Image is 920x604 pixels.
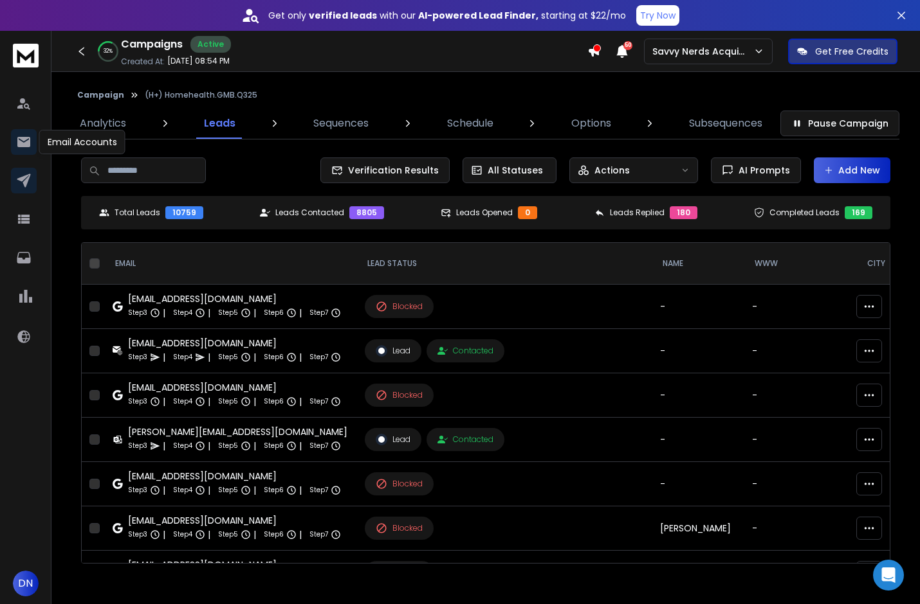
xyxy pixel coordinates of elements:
[376,478,423,490] div: Blocked
[204,116,235,131] p: Leads
[190,36,231,53] div: Active
[275,208,344,218] p: Leads Contacted
[163,528,165,541] p: |
[253,440,256,452] p: |
[253,306,256,319] p: |
[733,164,790,177] span: AI Prompts
[299,484,302,497] p: |
[218,528,238,541] p: Step 5
[128,425,347,438] div: [PERSON_NAME][EMAIL_ADDRESS][DOMAIN_NAME]
[306,108,376,139] a: Sequences
[652,551,744,595] td: -
[845,206,872,219] div: 169
[594,164,630,177] p: Actions
[652,329,744,373] td: -
[208,528,210,541] p: |
[376,345,410,357] div: Lead
[128,514,341,527] div: [EMAIL_ADDRESS][DOMAIN_NAME]
[121,57,165,67] p: Created At:
[128,440,147,452] p: Step 3
[711,157,801,183] button: AI Prompts
[208,306,210,319] p: |
[788,39,897,64] button: Get Free Credits
[456,208,513,218] p: Leads Opened
[39,130,125,154] div: Email Accounts
[652,373,744,418] td: -
[173,306,192,319] p: Step 4
[815,45,888,58] p: Get Free Credits
[128,351,147,364] p: Step 3
[681,108,770,139] a: Subsequences
[610,208,665,218] p: Leads Replied
[128,337,341,350] div: [EMAIL_ADDRESS][DOMAIN_NAME]
[253,351,256,364] p: |
[13,571,39,596] span: DN
[208,351,210,364] p: |
[121,37,183,52] h1: Campaigns
[320,157,450,183] button: Verification Results
[376,434,410,445] div: Lead
[264,395,284,408] p: Step 6
[636,5,679,26] button: Try Now
[309,440,328,452] p: Step 7
[518,206,537,219] div: 0
[264,484,284,497] p: Step 6
[744,329,857,373] td: -
[104,48,113,55] p: 32 %
[299,440,302,452] p: |
[670,206,697,219] div: 180
[72,108,134,139] a: Analytics
[128,306,147,319] p: Step 3
[313,116,369,131] p: Sequences
[253,484,256,497] p: |
[744,418,857,462] td: -
[173,351,192,364] p: Step 4
[744,373,857,418] td: -
[173,528,192,541] p: Step 4
[299,306,302,319] p: |
[115,208,160,218] p: Total Leads
[814,157,890,183] button: Add New
[437,346,493,356] div: Contacted
[744,285,857,329] td: -
[744,462,857,506] td: -
[623,41,632,50] span: 50
[128,292,341,305] div: [EMAIL_ADDRESS][DOMAIN_NAME]
[196,108,243,139] a: Leads
[264,528,284,541] p: Step 6
[780,111,899,136] button: Pause Campaign
[376,301,423,312] div: Blocked
[652,506,744,551] td: [PERSON_NAME]
[437,434,493,445] div: Contacted
[253,528,256,541] p: |
[105,243,357,285] th: EMAIL
[218,440,238,452] p: Step 5
[128,395,147,408] p: Step 3
[264,306,284,319] p: Step 6
[376,389,423,401] div: Blocked
[268,9,626,22] p: Get only with our starting at $22/mo
[128,528,147,541] p: Step 3
[640,9,676,22] p: Try Now
[128,484,147,497] p: Step 3
[13,44,39,67] img: logo
[873,560,904,591] div: Open Intercom Messenger
[167,56,230,66] p: [DATE] 08:54 PM
[309,306,328,319] p: Step 7
[163,395,165,408] p: |
[218,484,238,497] p: Step 5
[208,484,210,497] p: |
[309,484,328,497] p: Step 7
[418,9,538,22] strong: AI-powered Lead Finder,
[208,440,210,452] p: |
[652,285,744,329] td: -
[173,484,192,497] p: Step 4
[128,381,341,394] div: [EMAIL_ADDRESS][DOMAIN_NAME]
[488,164,543,177] p: All Statuses
[309,528,328,541] p: Step 7
[309,395,328,408] p: Step 7
[173,440,192,452] p: Step 4
[128,470,341,483] div: [EMAIL_ADDRESS][DOMAIN_NAME]
[376,522,423,534] div: Blocked
[77,90,124,100] button: Campaign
